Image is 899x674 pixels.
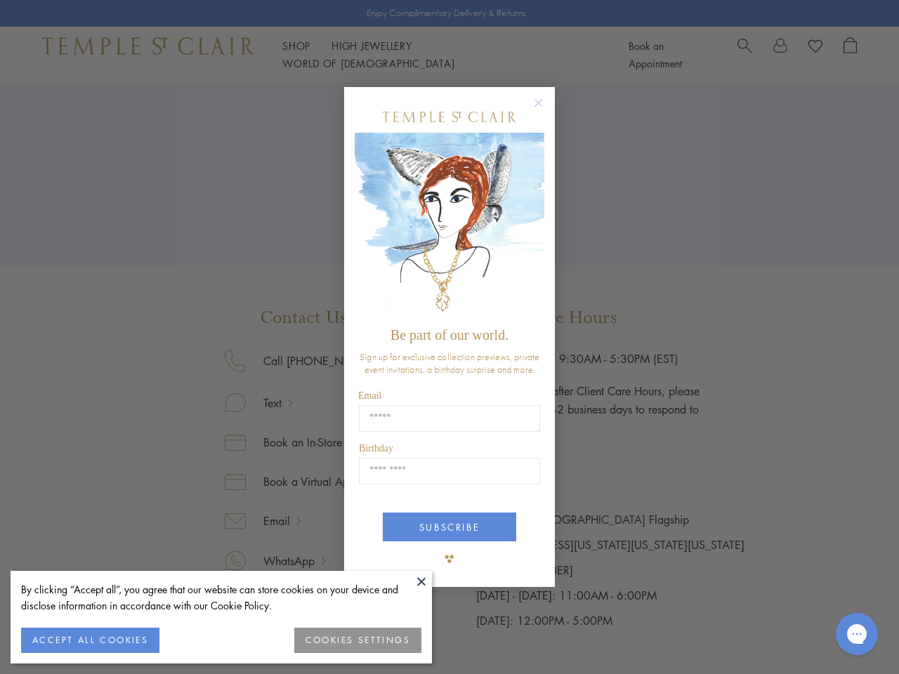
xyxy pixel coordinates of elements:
[435,545,464,573] img: TSC
[355,133,544,320] img: c4a9eb12-d91a-4d4a-8ee0-386386f4f338.jpeg
[359,443,393,454] span: Birthday
[360,350,539,376] span: Sign up for exclusive collection previews, private event invitations, a birthday surprise and more.
[358,390,381,401] span: Email
[537,101,554,119] button: Close dialog
[829,608,885,660] iframe: Gorgias live chat messenger
[391,327,508,343] span: Be part of our world.
[359,405,540,432] input: Email
[21,581,421,614] div: By clicking “Accept all”, you agree that our website can store cookies on your device and disclos...
[21,628,159,653] button: ACCEPT ALL COOKIES
[383,112,516,122] img: Temple St. Clair
[383,513,516,541] button: SUBSCRIBE
[294,628,421,653] button: COOKIES SETTINGS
